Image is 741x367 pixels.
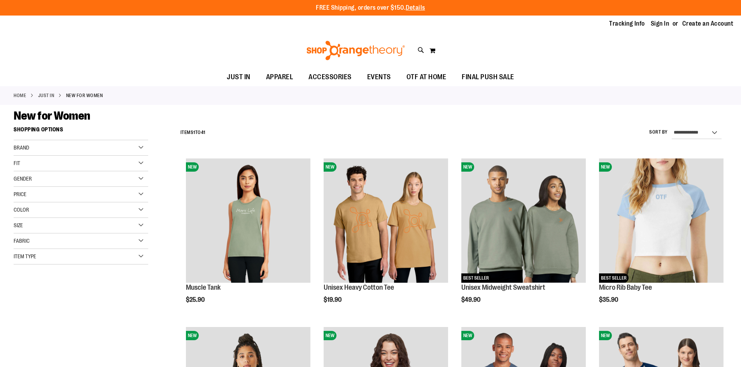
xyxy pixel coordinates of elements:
a: Muscle Tank [186,284,221,291]
span: Color [14,207,29,213]
span: NEW [324,331,336,340]
span: NEW [461,331,474,340]
label: Sort By [649,129,668,136]
p: FREE Shipping, orders over $150. [316,3,425,12]
span: $19.90 [324,296,343,303]
span: $25.90 [186,296,206,303]
a: Micro Rib Baby Tee [599,284,652,291]
a: Unisex Midweight Sweatshirt [461,284,545,291]
span: Fit [14,160,20,166]
span: New for Women [14,109,90,122]
span: $35.90 [599,296,619,303]
a: Unisex Heavy Cotton TeeNEW [324,158,448,284]
span: Item Type [14,253,36,259]
a: Tracking Info [609,19,645,28]
a: Home [14,92,26,99]
span: FINAL PUSH SALE [462,68,514,86]
img: Muscle Tank [186,158,310,283]
span: BEST SELLER [599,273,629,283]
div: product [182,155,314,323]
img: Unisex Heavy Cotton Tee [324,158,448,283]
span: OTF AT HOME [406,68,447,86]
span: JUST IN [227,68,251,86]
span: APPAREL [266,68,293,86]
img: Shop Orangetheory [305,41,406,60]
span: Price [14,191,26,197]
span: Size [14,222,23,228]
strong: New for Women [66,92,103,99]
h2: Items to [180,127,205,139]
span: NEW [324,162,336,172]
span: EVENTS [367,68,391,86]
a: Sign In [651,19,669,28]
span: BEST SELLER [461,273,491,283]
span: ACCESSORIES [308,68,352,86]
span: NEW [186,331,199,340]
div: product [457,155,590,323]
span: Fabric [14,238,30,244]
img: Unisex Midweight Sweatshirt [461,158,586,283]
span: $49.90 [461,296,482,303]
span: 41 [201,130,205,135]
span: 1 [193,130,195,135]
a: Details [406,4,425,11]
a: Unisex Midweight SweatshirtNEWBEST SELLER [461,158,586,284]
span: Brand [14,144,29,151]
a: Create an Account [682,19,734,28]
span: NEW [186,162,199,172]
a: Muscle TankNEW [186,158,310,284]
a: Unisex Heavy Cotton Tee [324,284,394,291]
span: NEW [599,162,612,172]
span: NEW [599,331,612,340]
div: product [595,155,727,323]
a: Micro Rib Baby TeeNEWBEST SELLER [599,158,723,284]
strong: Shopping Options [14,123,148,140]
span: NEW [461,162,474,172]
a: JUST IN [38,92,54,99]
div: product [320,155,452,323]
img: Micro Rib Baby Tee [599,158,723,283]
span: Gender [14,176,32,182]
